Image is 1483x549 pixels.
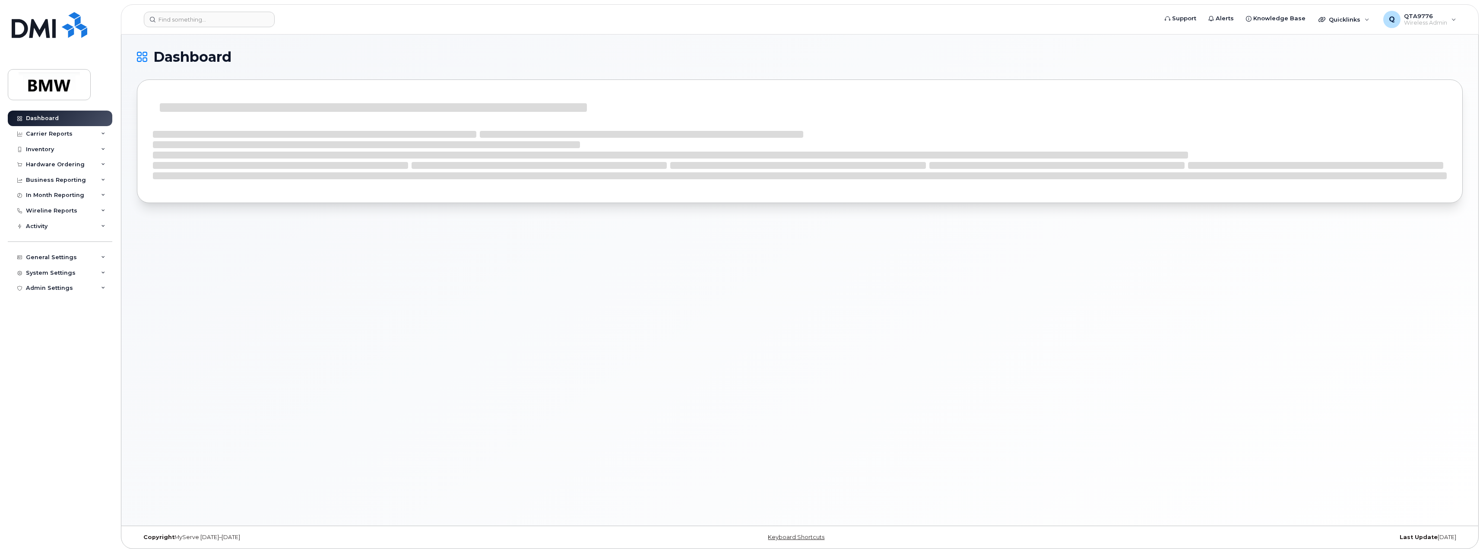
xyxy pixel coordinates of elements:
div: [DATE] [1021,534,1463,541]
strong: Copyright [143,534,174,540]
div: MyServe [DATE]–[DATE] [137,534,579,541]
strong: Last Update [1400,534,1438,540]
a: Keyboard Shortcuts [768,534,824,540]
span: Dashboard [153,51,231,63]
